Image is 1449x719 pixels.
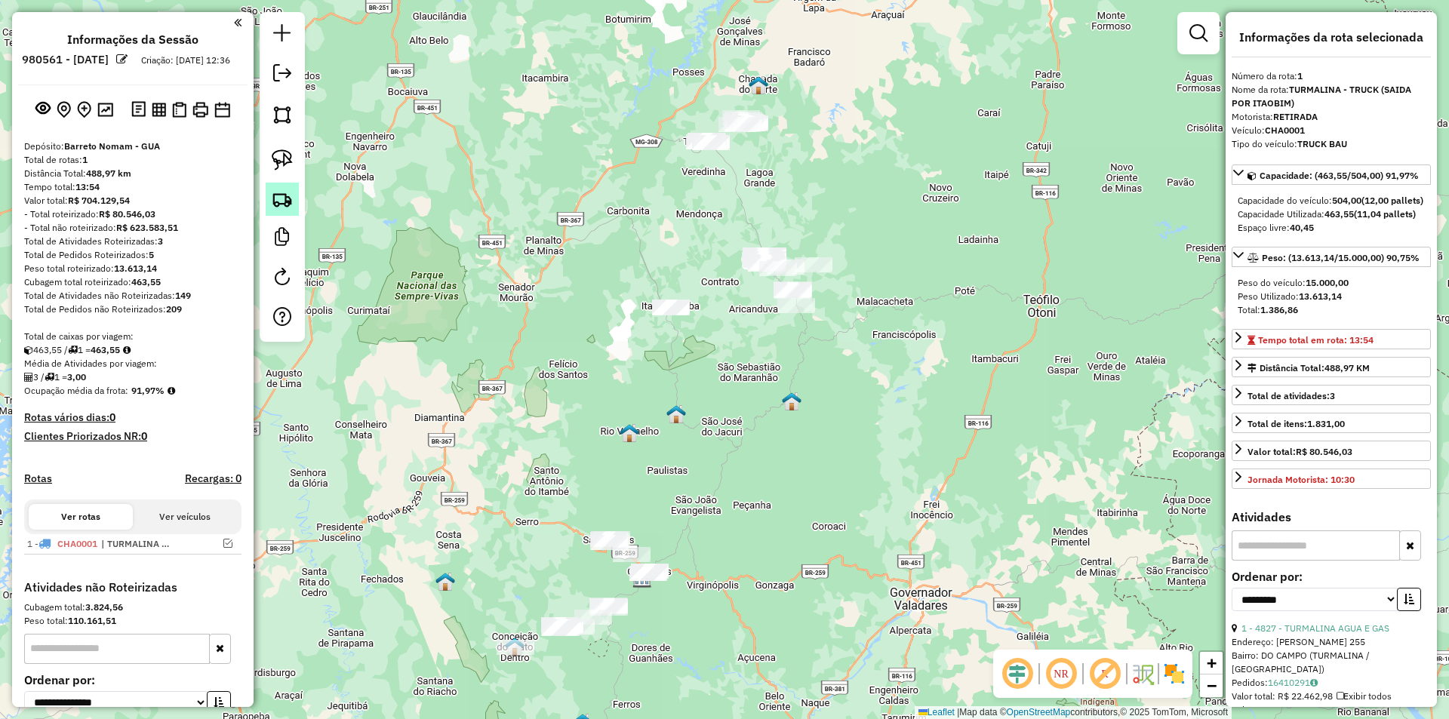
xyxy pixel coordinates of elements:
a: Criar modelo [267,222,297,256]
div: Veículo: [1232,124,1431,137]
div: Distância Total: [24,167,241,180]
div: Endereço: [PERSON_NAME] 255 [1232,635,1431,649]
div: Atividade não roteirizada - GDL SUPERMERCADO LTD [686,134,724,149]
strong: 1.386,86 [1260,304,1298,315]
img: Coluna [666,404,686,424]
a: 16410291 [1268,677,1318,688]
div: Atividade não roteirizada - LEVINDO TEIXEIRA DA [542,620,580,635]
div: Total de rotas: [24,153,241,167]
div: Atividade não roteirizada - ARENA SABINOPOLIS [591,531,629,546]
div: Cubagem total roteirizado: [24,275,241,289]
strong: 1.831,00 [1307,418,1345,429]
span: Total de atividades: [1247,390,1335,401]
i: Meta Caixas/viagem: 1,00 Diferença: 462,55 [123,346,131,355]
div: Atividade não roteirizada - ELLAS BAR [728,115,765,131]
i: Observações [1310,678,1318,687]
div: Atividade não roteirizada - MERCEARIA SOUSA [731,116,768,131]
img: Fluxo de ruas [1131,662,1155,686]
img: Selecionar atividades - polígono [272,104,293,125]
div: Valor total: [1247,445,1352,459]
div: Total de Atividades Roteirizadas: [24,235,241,248]
a: Leaflet [918,707,955,717]
div: Atividade não roteirizada - PIT STOP DO SHOW [744,254,782,269]
strong: TURMALINA - TRUCK (SAIDA POR ITAOBIM) [1232,84,1411,109]
strong: 209 [166,303,182,315]
div: Atividade não roteirizada - BAR DA DIVA SP [589,598,627,613]
span: − [1207,676,1217,695]
a: Distância Total:488,97 KM [1232,357,1431,377]
a: Tempo total em rota: 13:54 [1232,329,1431,349]
div: Pedidos: [1232,676,1431,690]
div: Valor total: R$ 22.462,98 [1232,690,1431,703]
strong: (12,00 pallets) [1361,195,1423,206]
button: Disponibilidade de veículos [211,99,233,121]
a: Reroteirizar Sessão [267,262,297,296]
a: Exportar sessão [267,58,297,92]
button: Ver veículos [133,504,237,530]
strong: 110.161,51 [68,615,116,626]
div: - Total roteirizado: [24,207,241,221]
h4: Informações da rota selecionada [1232,30,1431,45]
div: Atividade não roteirizada - BAR DO EVALDO [546,619,583,635]
a: Total de atividades:3 [1232,385,1431,405]
button: Ver rotas [29,504,133,530]
span: | [957,707,959,717]
button: Visualizar relatório de Roteirização [149,99,169,119]
div: Atividade não roteirizada - BAR DA TINHA [591,535,629,550]
span: Exibir rótulo [1087,656,1123,692]
strong: 3.824,56 [85,601,123,613]
strong: R$ 80.546,03 [99,208,155,220]
div: Peso total: [24,614,241,628]
a: Capacidade: (463,55/504,00) 91,97% [1232,164,1431,185]
div: - Total não roteirizado: [24,221,241,235]
div: Atividade não roteirizada - BAR DA LOURDES [688,134,725,149]
div: Atividade não roteirizada - ALEX DOS CORTES [542,619,580,634]
div: Cubagem total: [24,601,241,614]
div: Atividade não roteirizada - BAR DA LIVIA [590,535,628,550]
div: Atividade não roteirizada - MERC.. ANT NIO RATO [652,300,690,315]
button: Ordem crescente [207,691,231,714]
a: Nova sessão e pesquisa [267,18,297,52]
strong: 3 [158,235,163,247]
div: Bairro: DO CAMPO (TURMALINA / [GEOGRAPHIC_DATA]) [1232,649,1431,676]
div: Atividade não roteirizada - NA LENHA PIZZARIA [748,257,786,272]
div: Atividade não roteirizada - SUL AMERICA LOJA 01 [631,564,669,579]
strong: 0 [141,429,147,443]
div: Atividade não roteirizada - NO RANCHO [759,261,797,276]
strong: TRUCK BAU [1297,138,1347,149]
div: Atividade não roteirizada - DINDA [743,249,781,264]
div: Atividade não roteirizada - BAR CAI E PIRA [543,620,581,635]
div: Espaço livre: [1238,221,1425,235]
div: Atividade não roteirizada - BAR FANTASIA [574,610,612,625]
strong: RETIRADA [1273,111,1318,122]
strong: Barreto Nomam - GUA [64,140,160,152]
a: Valor total:R$ 80.546,03 [1232,441,1431,461]
span: Tempo total em rota: 13:54 [1258,334,1374,346]
strong: 463,55 [91,344,120,355]
div: Distância Total: [1247,361,1370,375]
img: Chapada do Norte [749,75,768,95]
div: Atividade não roteirizada - CHAMA GAS E AGUA [652,300,690,315]
i: Cubagem total roteirizado [24,346,33,355]
div: Total de Pedidos não Roteirizados: [24,303,241,316]
em: Média calculada utilizando a maior ocupação (%Peso ou %Cubagem) de cada rota da sessão. Rotas cro... [168,386,175,395]
h6: 980561 - [DATE] [22,53,109,66]
div: Atividade não roteirizada - AGENOR SANTOS [743,253,781,269]
div: Atividade não roteirizada - SHOP+ SUPERMERCADO [746,251,783,266]
div: Número da rota: [1232,69,1431,83]
div: Atividade não roteirizada - PADARIA SABOR REAL [774,283,811,298]
strong: (11,04 pallets) [1354,208,1416,220]
div: Atividade não roteirizada - COMERCIAL CORDEIRO [688,133,725,148]
div: Atividade não roteirizada - GEMS BAR [724,115,762,130]
strong: 488,97 km [86,167,131,179]
span: 1 - [27,538,97,549]
span: CHA0001 [57,538,97,549]
div: Tempo total: [24,180,241,194]
div: Map data © contributors,© 2025 TomTom, Microsoft [915,706,1232,719]
div: Atividade não roteirizada - BAR DO MARIO [724,115,761,130]
button: Visualizar Romaneio [169,99,189,121]
a: Rotas [24,472,52,485]
div: Atividade não roteirizada - LANC.PONTO DE ENCONT [724,112,762,127]
div: Peso: (13.613,14/15.000,00) 90,75% [1232,270,1431,323]
div: Capacidade Utilizada: [1238,207,1425,221]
